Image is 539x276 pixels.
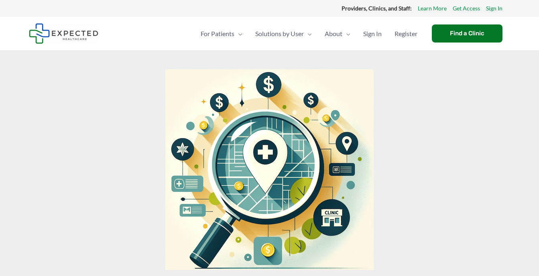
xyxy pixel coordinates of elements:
a: Find a Clinic [432,24,502,43]
span: Sign In [363,20,382,48]
a: Sign In [357,20,388,48]
strong: Providers, Clinics, and Staff: [342,5,412,12]
a: Sign In [486,3,502,14]
a: Solutions by UserMenu Toggle [249,20,318,48]
nav: Primary Site Navigation [194,20,424,48]
span: Menu Toggle [234,20,242,48]
span: Register [395,20,417,48]
span: Menu Toggle [304,20,312,48]
img: A magnifying glass over a stylized map marked with cost-effective icons, all set against a light ... [165,69,374,270]
a: For PatientsMenu Toggle [194,20,249,48]
span: About [325,20,342,48]
span: Solutions by User [255,20,304,48]
a: AboutMenu Toggle [318,20,357,48]
span: Menu Toggle [342,20,350,48]
a: Learn More [418,3,447,14]
a: Register [388,20,424,48]
a: Get Access [453,3,480,14]
span: For Patients [201,20,234,48]
img: Expected Healthcare Logo - side, dark font, small [29,23,98,44]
